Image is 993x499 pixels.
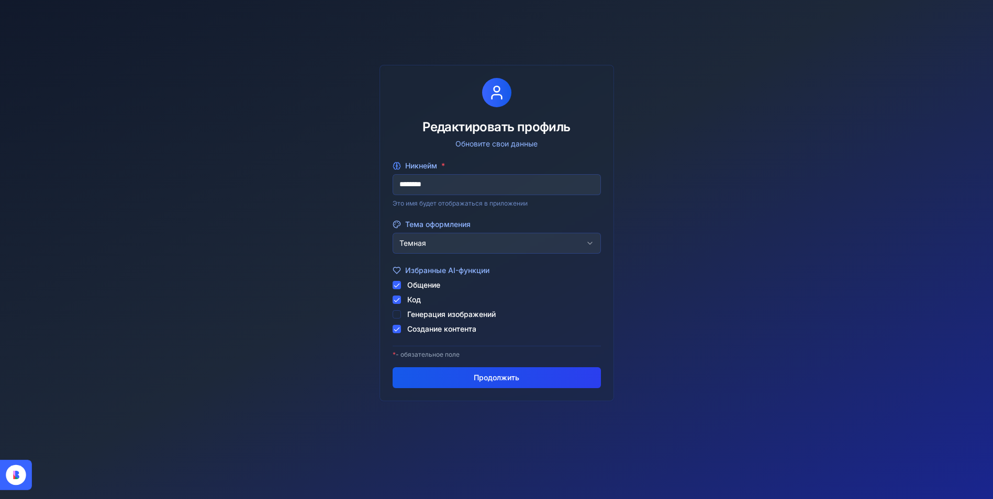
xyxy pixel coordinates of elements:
[393,162,601,170] label: Никнейм
[393,119,601,135] div: Редактировать профиль
[393,139,601,149] div: Обновите свои данные
[407,325,476,333] label: Создание контента
[393,266,601,275] label: Избранные AI-функции
[407,296,421,303] label: Код
[393,367,601,388] button: Продолжить
[393,199,601,208] p: Это имя будет отображаться в приложении
[393,350,601,359] p: - обязательное поле
[407,281,440,289] label: Общение
[393,220,601,229] label: Тема оформления
[407,311,496,318] label: Генерация изображений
